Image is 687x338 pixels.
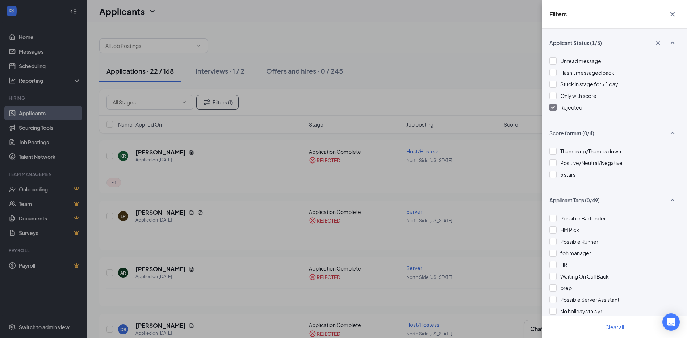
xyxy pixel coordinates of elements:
div: Open Intercom Messenger [662,313,680,331]
span: Thumbs up/Thumbs down [560,148,621,154]
span: Possible Runner [560,238,598,245]
svg: SmallChevronUp [668,129,677,137]
button: Cross [651,37,665,49]
span: 5 stars [560,171,575,178]
span: Score format (0/4) [549,129,594,137]
button: SmallChevronUp [665,126,680,140]
span: HM Pick [560,227,579,233]
span: Unread message [560,58,601,64]
svg: Cross [668,10,677,18]
button: SmallChevronUp [665,193,680,207]
svg: Cross [654,39,662,46]
svg: SmallChevronUp [668,38,677,47]
button: Cross [665,7,680,21]
h5: Filters [549,10,567,18]
span: prep [560,285,572,291]
span: Stuck in stage for > 1 day [560,81,618,87]
span: No holidays this yr [560,308,602,314]
img: checkbox [551,106,555,109]
span: Hasn't messaged back [560,69,614,76]
svg: SmallChevronUp [668,196,677,205]
button: Clear all [596,320,633,334]
span: Positive/Neutral/Negative [560,160,623,166]
span: Only with score [560,92,596,99]
span: Waiting On Call Back [560,273,609,280]
span: Possible Server Assistant [560,296,619,303]
span: Applicant Status (1/5) [549,39,602,46]
span: Possible Bartender [560,215,606,222]
span: foh manager [560,250,591,256]
span: Applicant Tags (0/49) [549,197,600,204]
span: HR [560,261,567,268]
button: SmallChevronUp [665,36,680,50]
span: Rejected [560,104,582,111]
